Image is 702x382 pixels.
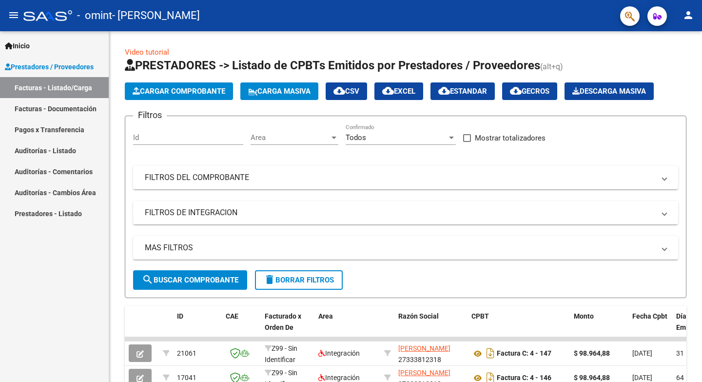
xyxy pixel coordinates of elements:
[133,270,247,290] button: Buscar Comprobante
[264,276,334,284] span: Borrar Filtros
[5,61,94,72] span: Prestadores / Proveedores
[382,85,394,97] mat-icon: cloud_download
[8,9,19,21] mat-icon: menu
[145,207,655,218] mat-panel-title: FILTROS DE INTEGRACION
[510,85,522,97] mat-icon: cloud_download
[142,276,238,284] span: Buscar Comprobante
[173,306,222,349] datatable-header-cell: ID
[497,350,551,358] strong: Factura C: 4 - 147
[632,374,652,382] span: [DATE]
[125,82,233,100] button: Cargar Comprobante
[145,242,655,253] mat-panel-title: MAS FILTROS
[77,5,112,26] span: - omint
[497,374,551,382] strong: Factura C: 4 - 146
[628,306,672,349] datatable-header-cell: Fecha Cpbt
[398,343,464,363] div: 27333812318
[142,274,154,285] mat-icon: search
[574,374,610,382] strong: $ 98.964,88
[222,306,261,349] datatable-header-cell: CAE
[382,87,415,96] span: EXCEL
[133,201,678,224] mat-expansion-panel-header: FILTROS DE INTEGRACION
[669,349,692,372] iframe: Intercom live chat
[265,312,301,331] span: Facturado x Orden De
[125,59,540,72] span: PRESTADORES -> Listado de CPBTs Emitidos por Prestadores / Proveedores
[125,48,169,57] a: Video tutorial
[318,374,360,382] span: Integración
[264,274,275,285] mat-icon: delete
[177,312,183,320] span: ID
[574,312,594,320] span: Monto
[676,374,684,382] span: 64
[632,349,652,357] span: [DATE]
[468,306,570,349] datatable-header-cell: CPBT
[314,306,380,349] datatable-header-cell: Area
[570,306,628,349] datatable-header-cell: Monto
[177,349,196,357] span: 21061
[574,349,610,357] strong: $ 98.964,88
[430,82,495,100] button: Estandar
[133,108,167,122] h3: Filtros
[226,312,238,320] span: CAE
[240,82,318,100] button: Carga Masiva
[133,236,678,260] mat-expansion-panel-header: MAS FILTROS
[471,312,489,320] span: CPBT
[510,87,549,96] span: Gecros
[255,270,343,290] button: Borrar Filtros
[632,312,667,320] span: Fecha Cpbt
[572,87,646,96] span: Descarga Masiva
[265,344,297,363] span: Z99 - Sin Identificar
[145,172,655,183] mat-panel-title: FILTROS DEL COMPROBANTE
[112,5,200,26] span: - [PERSON_NAME]
[333,87,359,96] span: CSV
[398,312,439,320] span: Razón Social
[248,87,311,96] span: Carga Masiva
[682,9,694,21] mat-icon: person
[133,166,678,189] mat-expansion-panel-header: FILTROS DEL COMPROBANTE
[438,87,487,96] span: Estandar
[398,369,450,377] span: [PERSON_NAME]
[374,82,423,100] button: EXCEL
[346,133,366,142] span: Todos
[251,133,330,142] span: Area
[540,62,563,71] span: (alt+q)
[475,132,546,144] span: Mostrar totalizadores
[484,345,497,361] i: Descargar documento
[318,349,360,357] span: Integración
[318,312,333,320] span: Area
[5,40,30,51] span: Inicio
[502,82,557,100] button: Gecros
[565,82,654,100] app-download-masive: Descarga masiva de comprobantes (adjuntos)
[333,85,345,97] mat-icon: cloud_download
[438,85,450,97] mat-icon: cloud_download
[326,82,367,100] button: CSV
[133,87,225,96] span: Cargar Comprobante
[394,306,468,349] datatable-header-cell: Razón Social
[261,306,314,349] datatable-header-cell: Facturado x Orden De
[565,82,654,100] button: Descarga Masiva
[398,344,450,352] span: [PERSON_NAME]
[177,374,196,382] span: 17041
